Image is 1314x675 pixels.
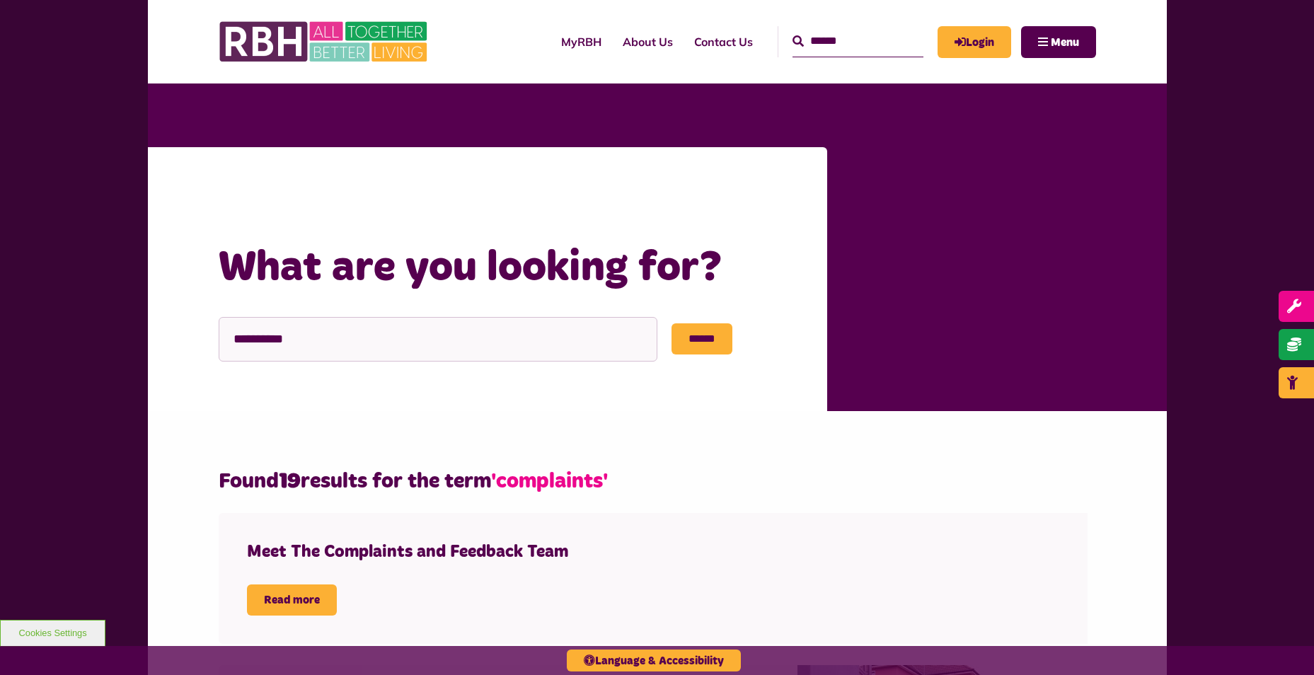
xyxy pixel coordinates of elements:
[551,23,612,61] a: MyRBH
[1051,37,1079,48] span: Menu
[684,23,763,61] a: Contact Us
[1021,26,1096,58] button: Navigation
[219,241,799,296] h1: What are you looking for?
[247,541,974,563] h4: Meet The Complaints and Feedback Team
[491,471,608,492] span: 'complaints'
[612,23,684,61] a: About Us
[354,187,514,203] a: What are you looking for?
[247,584,337,616] a: Read more
[219,468,1096,495] h2: Found results for the term
[219,14,431,69] img: RBH
[567,650,741,671] button: Language & Accessibility
[300,187,335,203] a: Home
[1250,611,1314,675] iframe: Netcall Web Assistant for live chat
[938,26,1011,58] a: MyRBH
[279,471,301,492] strong: 19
